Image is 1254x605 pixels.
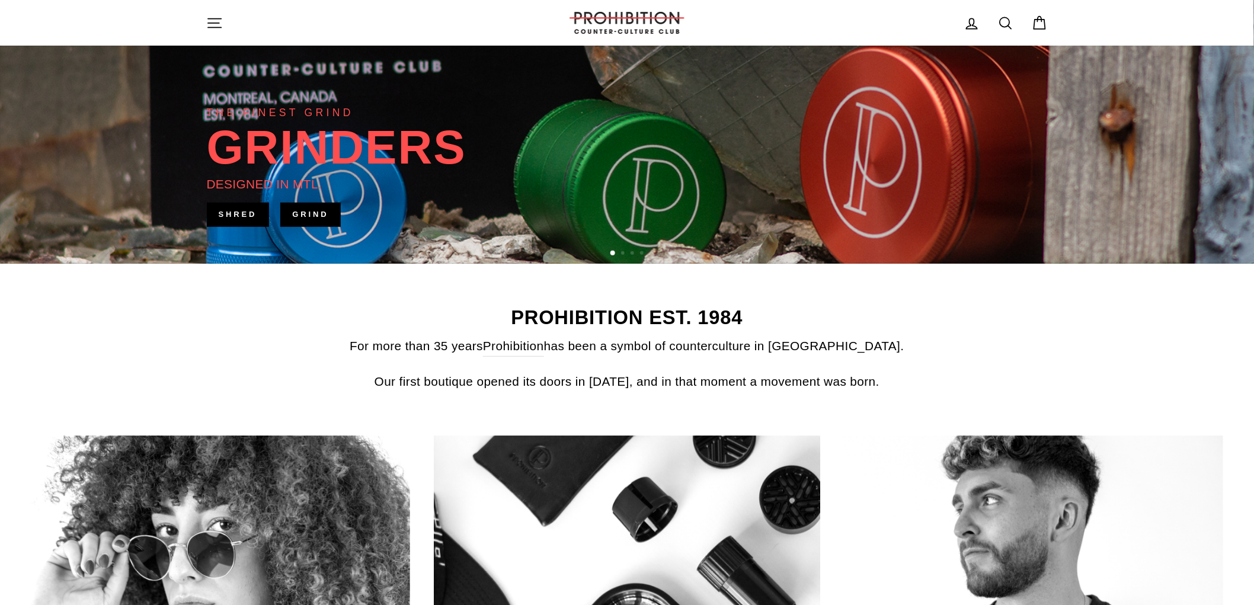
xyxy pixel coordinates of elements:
a: Prohibition [483,336,544,356]
a: GRIND [280,203,340,226]
button: 4 [640,251,646,257]
div: GRINDERS [207,124,466,171]
div: THE FINEST GRIND [207,104,354,121]
p: Our first boutique opened its doors in [DATE], and in that moment a movement was born. [206,372,1048,391]
div: DESIGNED IN MTL. [207,174,322,194]
a: SHRED [207,203,269,226]
button: 3 [631,251,636,257]
p: For more than 35 years has been a symbol of counterculture in [GEOGRAPHIC_DATA]. [206,336,1048,356]
button: 2 [621,251,627,257]
img: PROHIBITION COUNTER-CULTURE CLUB [568,12,686,34]
h2: PROHIBITION EST. 1984 [206,308,1048,328]
button: 1 [610,251,616,257]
